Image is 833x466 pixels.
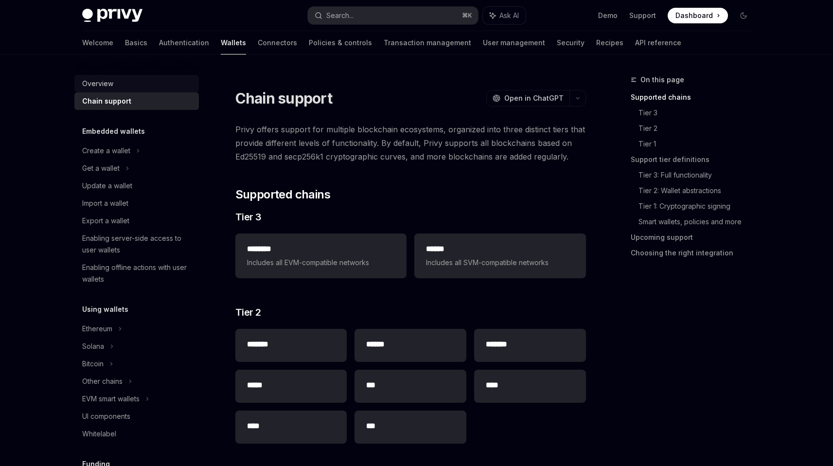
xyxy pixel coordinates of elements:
span: On this page [640,74,684,86]
a: Demo [598,11,618,20]
a: Chain support [74,92,199,110]
div: Solana [82,341,104,352]
a: API reference [635,31,681,54]
button: Ask AI [483,7,526,24]
div: Other chains [82,376,123,387]
a: Recipes [596,31,623,54]
button: Toggle dark mode [736,8,751,23]
div: Import a wallet [82,197,128,209]
a: Wallets [221,31,246,54]
a: Policies & controls [309,31,372,54]
div: Ethereum [82,323,112,335]
div: Bitcoin [82,358,104,370]
span: Includes all SVM-compatible networks [426,257,574,269]
a: Update a wallet [74,177,199,195]
div: Create a wallet [82,145,130,157]
a: User management [483,31,545,54]
span: Open in ChatGPT [504,93,564,103]
a: Whitelabel [74,425,199,443]
button: Search...⌘K [308,7,478,24]
h5: Embedded wallets [82,125,145,137]
a: Support tier definitions [631,152,759,167]
span: Tier 3 [235,210,262,224]
h5: Using wallets [82,304,128,315]
div: Search... [326,10,354,21]
button: Open in ChatGPT [486,90,569,107]
span: Privy offers support for multiple blockchain ecosystems, organized into three distinct tiers that... [235,123,586,163]
img: dark logo [82,9,142,22]
div: Whitelabel [82,428,116,440]
a: Support [629,11,656,20]
div: Overview [82,78,113,90]
span: Dashboard [675,11,713,20]
a: Tier 2 [638,121,759,136]
div: Enabling server-side access to user wallets [82,233,193,256]
a: UI components [74,408,199,425]
div: Get a wallet [82,162,120,174]
a: Enabling server-side access to user wallets [74,230,199,259]
a: Dashboard [668,8,728,23]
a: **** ***Includes all EVM-compatible networks [235,233,407,278]
h1: Chain support [235,90,332,107]
span: Tier 2 [235,305,261,319]
a: Basics [125,31,147,54]
div: Chain support [82,95,131,107]
a: Import a wallet [74,195,199,212]
div: Export a wallet [82,215,129,227]
div: EVM smart wallets [82,393,140,405]
a: Welcome [82,31,113,54]
a: Tier 3 [638,105,759,121]
a: Tier 1: Cryptographic signing [638,198,759,214]
a: Smart wallets, policies and more [638,214,759,230]
a: Overview [74,75,199,92]
a: Choosing the right integration [631,245,759,261]
a: Connectors [258,31,297,54]
a: Security [557,31,585,54]
a: Tier 2: Wallet abstractions [638,183,759,198]
a: Authentication [159,31,209,54]
a: Tier 1 [638,136,759,152]
a: Transaction management [384,31,471,54]
div: Update a wallet [82,180,132,192]
a: Tier 3: Full functionality [638,167,759,183]
a: Supported chains [631,90,759,105]
a: Enabling offline actions with user wallets [74,259,199,288]
a: Export a wallet [74,212,199,230]
a: Upcoming support [631,230,759,245]
span: Supported chains [235,187,330,202]
div: UI components [82,411,130,422]
a: **** *Includes all SVM-compatible networks [414,233,585,278]
span: ⌘ K [462,12,472,19]
div: Enabling offline actions with user wallets [82,262,193,285]
span: Includes all EVM-compatible networks [247,257,395,269]
span: Ask AI [499,11,519,20]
